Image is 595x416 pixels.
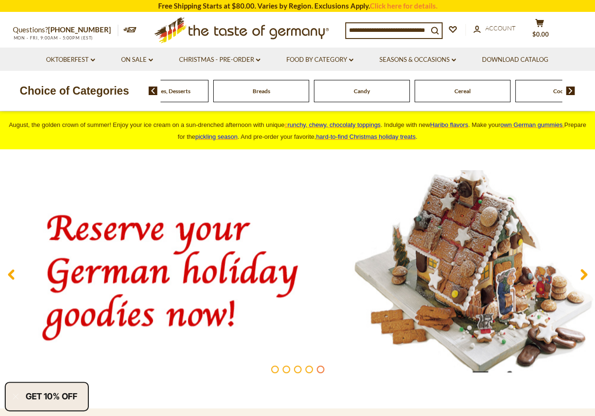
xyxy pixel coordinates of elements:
[473,23,516,34] a: Account
[46,55,95,65] a: Oktoberfest
[121,55,153,65] a: On Sale
[131,87,190,95] a: Baking, Cakes, Desserts
[501,121,564,128] a: own German gummies.
[48,25,111,34] a: [PHONE_NUMBER]
[287,121,380,128] span: runchy, chewy, chocolaty toppings
[354,87,370,95] a: Candy
[284,121,381,128] a: crunchy, chewy, chocolaty toppings
[532,30,549,38] span: $0.00
[253,87,270,95] a: Breads
[316,133,417,140] span: .
[379,55,456,65] a: Seasons & Occasions
[316,133,416,140] a: hard-to-find Christmas holiday treats
[482,55,548,65] a: Download Catalog
[526,19,554,42] button: $0.00
[9,121,586,140] span: August, the golden crown of summer! Enjoy your ice cream on a sun-drenched afternoon with unique ...
[485,24,516,32] span: Account
[13,35,94,40] span: MON - FRI, 9:00AM - 5:00PM (EST)
[179,55,260,65] a: Christmas - PRE-ORDER
[286,55,353,65] a: Food By Category
[566,87,575,95] img: next arrow
[430,121,468,128] a: Haribo flavors
[501,121,563,128] span: own German gummies
[195,133,237,140] a: pickling season
[454,87,471,95] a: Cereal
[370,1,437,10] a: Click here for details.
[149,87,158,95] img: previous arrow
[553,87,574,95] a: Cookies
[13,24,118,36] p: Questions?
